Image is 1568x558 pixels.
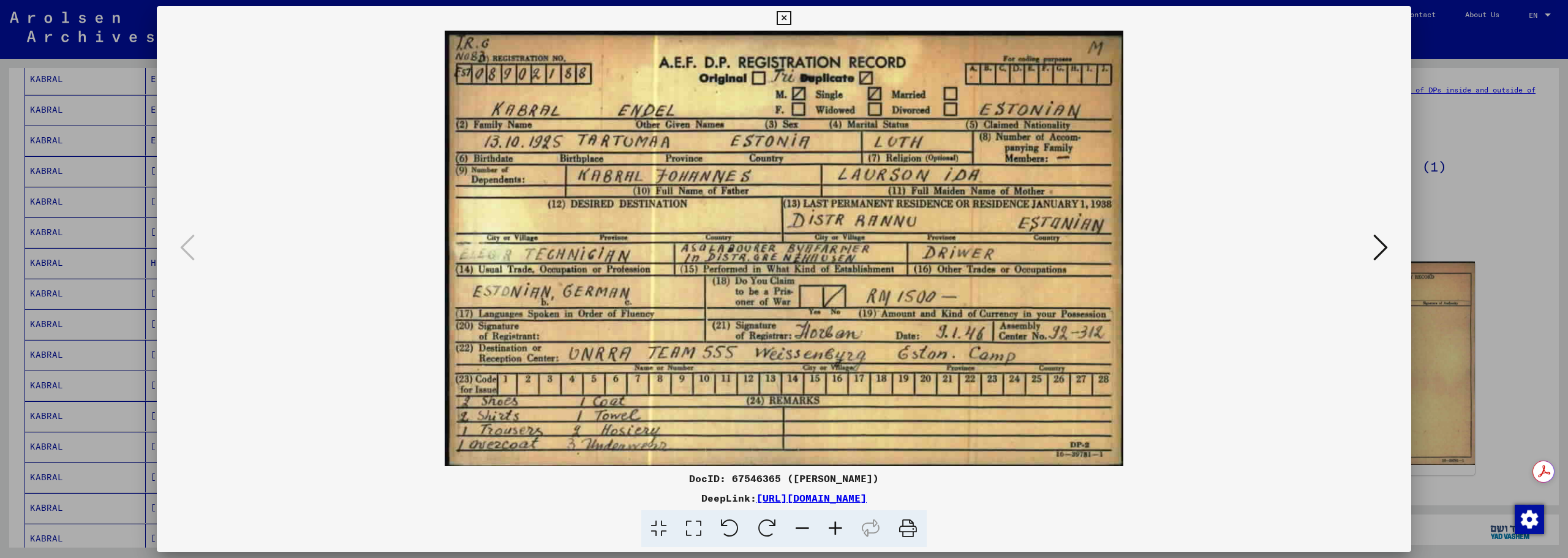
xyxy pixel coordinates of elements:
[756,492,867,504] a: [URL][DOMAIN_NAME]
[198,31,1370,466] img: 001.jpg
[1514,504,1543,533] div: Change consent
[157,471,1411,486] div: DocID: 67546365 ([PERSON_NAME])
[157,491,1411,505] div: DeepLink:
[1515,505,1544,534] img: Change consent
